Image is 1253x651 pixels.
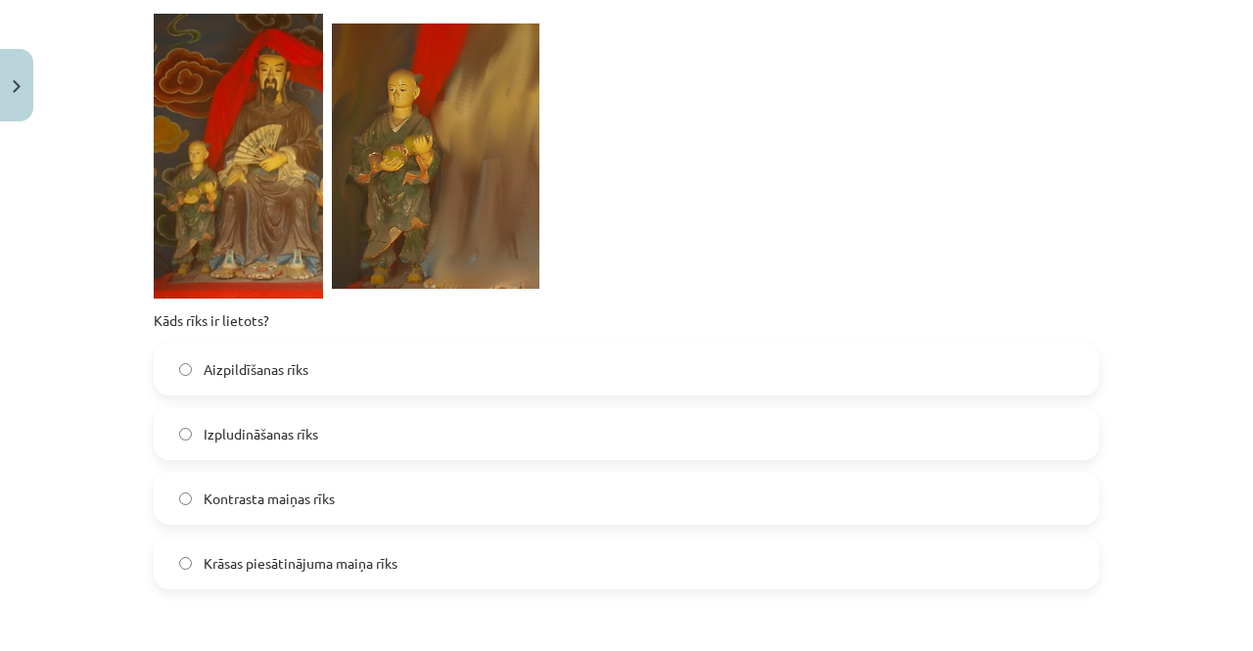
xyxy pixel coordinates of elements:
p: Kāds rīks ir lietots? [154,310,1099,331]
span: Kontrasta maiņas rīks [204,488,335,509]
input: Krāsas piesātinājuma maiņa rīks [179,557,192,570]
input: Kontrasta maiņas rīks [179,492,192,505]
span: Aizpildīšanas rīks [204,359,308,380]
span: Krāsas piesātinājuma maiņa rīks [204,553,397,574]
img: icon-close-lesson-0947bae3869378f0d4975bcd49f059093ad1ed9edebbc8119c70593378902aed.svg [13,80,21,93]
span: Izpludināšanas rīks [204,424,318,444]
input: Izpludināšanas rīks [179,428,192,441]
input: Aizpildīšanas rīks [179,363,192,376]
